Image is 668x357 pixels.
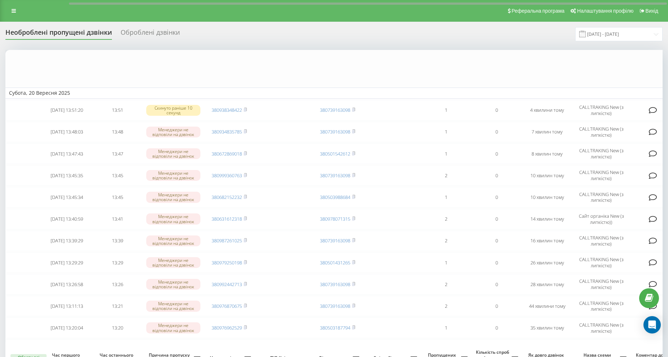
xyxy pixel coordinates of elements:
[146,213,200,224] div: Менеджери не відповіли на дзвінок
[471,144,522,164] td: 0
[421,165,471,186] td: 2
[146,148,200,159] div: Менеджери не відповіли на дзвінок
[212,303,242,309] a: 380976870675
[146,105,200,116] div: Скинуто раніше 10 секунд
[320,172,350,179] a: 380739163098
[572,144,630,164] td: CALLTRAKING New (з липкістю)
[92,187,143,207] td: 13:45
[146,322,200,333] div: Менеджери не відповіли на дзвінок
[421,144,471,164] td: 1
[471,209,522,229] td: 0
[421,122,471,142] td: 1
[92,165,143,186] td: 13:45
[320,194,350,200] a: 380503988684
[42,296,92,316] td: [DATE] 13:11:13
[471,274,522,294] td: 0
[42,165,92,186] td: [DATE] 13:45:35
[5,29,112,40] div: Необроблені пропущені дзвінки
[522,296,572,316] td: 44 хвилини тому
[572,209,630,229] td: Сайт органіка New (з липкістю))
[522,165,572,186] td: 10 хвилин тому
[146,170,200,181] div: Менеджери не відповіли на дзвінок
[146,127,200,137] div: Менеджери не відповіли на дзвінок
[421,187,471,207] td: 1
[421,274,471,294] td: 2
[471,252,522,273] td: 0
[471,165,522,186] td: 0
[146,235,200,246] div: Менеджери не відповіли на дзвінок
[572,122,630,142] td: CALLTRAKING New (з липкістю)
[421,252,471,273] td: 1
[522,144,572,164] td: 8 хвилин тому
[572,274,630,294] td: CALLTRAKING New (з липкістю)
[522,252,572,273] td: 26 хвилин тому
[42,209,92,229] td: [DATE] 13:40:59
[522,274,572,294] td: 28 хвилин тому
[572,165,630,186] td: CALLTRAKING New (з липкістю)
[212,107,242,113] a: 380938348422
[471,100,522,120] td: 0
[121,29,180,40] div: Оброблені дзвінки
[320,216,350,222] a: 380978071315
[42,231,92,251] td: [DATE] 13:39:29
[320,128,350,135] a: 380739163098
[522,187,572,207] td: 10 хвилин тому
[92,209,143,229] td: 13:41
[212,150,242,157] a: 380672869018
[320,324,350,331] a: 380503187794
[471,187,522,207] td: 0
[471,296,522,316] td: 0
[212,259,242,266] a: 380979250198
[421,318,471,338] td: 1
[522,318,572,338] td: 35 хвилин тому
[572,296,630,316] td: CALLTRAKING New (з липкістю)
[646,8,658,14] span: Вихід
[522,122,572,142] td: 7 хвилин тому
[643,316,661,333] div: Open Intercom Messenger
[146,257,200,268] div: Менеджери не відповіли на дзвінок
[572,100,630,120] td: CALLTRAKING New (з липкістю)
[320,303,350,309] a: 380739163098
[421,209,471,229] td: 2
[212,324,242,331] a: 380976962529
[320,281,350,288] a: 380739163098
[42,252,92,273] td: [DATE] 13:29:29
[92,100,143,120] td: 13:51
[92,274,143,294] td: 13:26
[212,216,242,222] a: 380631612318
[92,122,143,142] td: 13:48
[92,252,143,273] td: 13:29
[42,274,92,294] td: [DATE] 13:26:58
[92,318,143,338] td: 13:20
[471,318,522,338] td: 0
[471,231,522,251] td: 0
[146,301,200,311] div: Менеджери не відповіли на дзвінок
[146,279,200,290] div: Менеджери не відповіли на дзвінок
[522,100,572,120] td: 4 хвилини тому
[92,296,143,316] td: 13:21
[512,8,565,14] span: Реферальна програма
[320,259,350,266] a: 380501431265
[212,172,242,179] a: 380999360763
[577,8,633,14] span: Налаштування профілю
[212,128,242,135] a: 380934835785
[42,318,92,338] td: [DATE] 13:20:04
[92,231,143,251] td: 13:39
[522,231,572,251] td: 16 хвилин тому
[421,231,471,251] td: 2
[212,281,242,288] a: 380992442713
[471,122,522,142] td: 0
[421,100,471,120] td: 1
[320,150,350,157] a: 380501542612
[320,107,350,113] a: 380739163098
[572,231,630,251] td: CALLTRAKING New (з липкістю)
[572,318,630,338] td: CALLTRAKING New (з липкістю)
[212,194,242,200] a: 380682152232
[522,209,572,229] td: 14 хвилин тому
[146,192,200,203] div: Менеджери не відповіли на дзвінок
[212,237,242,244] a: 380987261025
[42,144,92,164] td: [DATE] 13:47:43
[320,237,350,244] a: 380739163098
[421,296,471,316] td: 2
[42,187,92,207] td: [DATE] 13:45:34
